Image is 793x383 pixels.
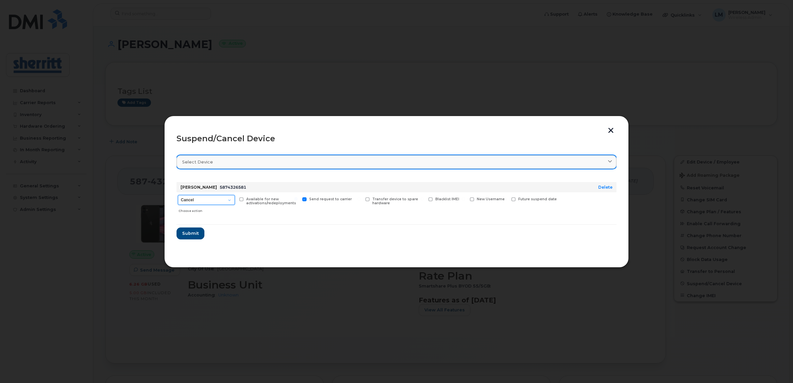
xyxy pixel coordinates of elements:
[182,159,213,165] span: Select device
[182,230,199,236] span: Submit
[435,197,459,201] span: Blacklist IMEI
[180,185,217,190] strong: [PERSON_NAME]
[503,197,507,201] input: Future suspend date
[309,197,352,201] span: Send request to carrier
[231,197,235,201] input: Available for new activations/redeployments
[179,206,235,214] div: Choose action
[598,185,613,190] a: Delete
[177,135,616,143] div: Suspend/Cancel Device
[220,185,246,190] span: 5874326581
[177,227,204,239] button: Submit
[420,197,424,201] input: Blacklist IMEI
[477,197,505,201] span: New Username
[462,197,465,201] input: New Username
[518,197,557,201] span: Future suspend date
[372,197,418,206] span: Transfer device to spare hardware
[294,197,298,201] input: Send request to carrier
[357,197,361,201] input: Transfer device to spare hardware
[246,197,296,206] span: Available for new activations/redeployments
[177,155,616,169] a: Select device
